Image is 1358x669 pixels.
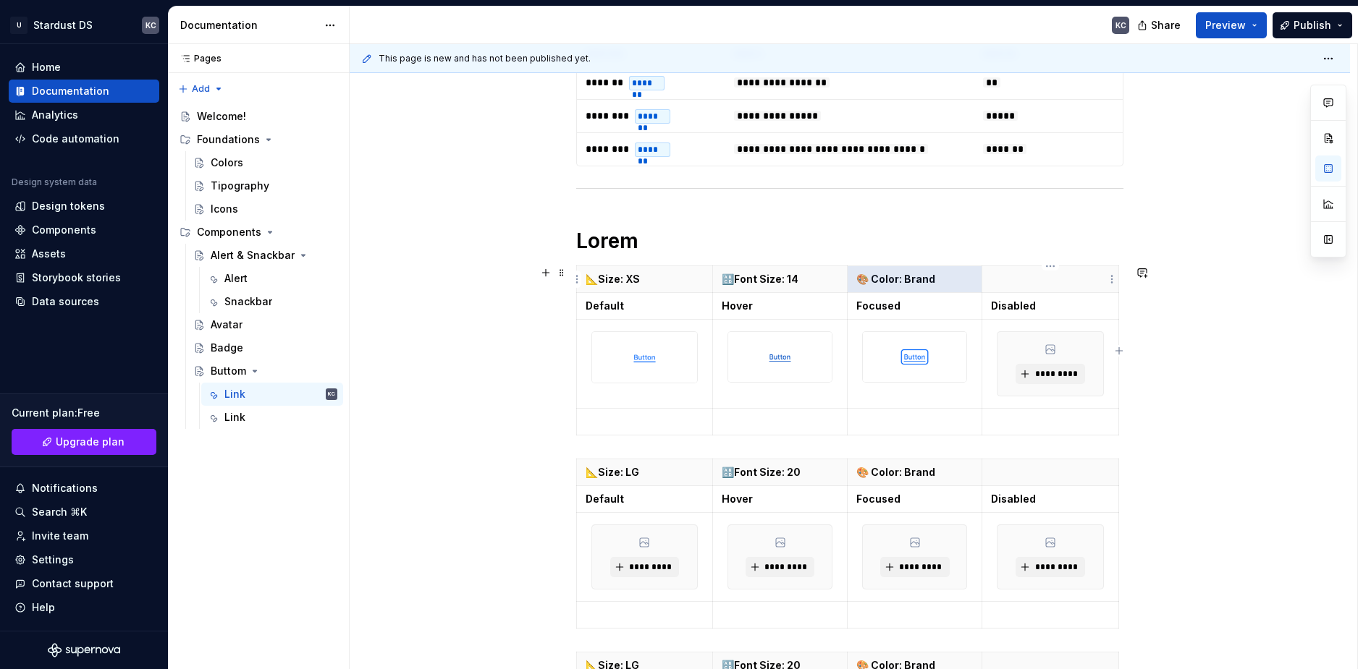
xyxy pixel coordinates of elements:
[32,529,88,543] div: Invite team
[722,466,801,478] strong: 🔠Font Size: 20
[197,132,260,147] div: Foundations
[211,202,238,216] div: Icons
[586,466,639,478] strong: 📐Size: LG
[9,103,159,127] a: Analytics
[9,477,159,500] button: Notifications
[9,218,159,242] a: Components
[224,294,272,309] div: Snackbar
[187,313,343,336] a: Avatar
[56,435,125,449] span: Upgrade plan
[224,410,245,425] div: Link
[174,221,343,244] div: Components
[187,174,343,197] a: Tipography
[32,294,99,309] div: Data sources
[9,127,159,150] a: Code automation
[1273,12,1352,38] button: Publish
[32,60,61,74] div: Home
[187,359,343,383] a: Buttom
[9,242,159,265] a: Assets
[48,643,120,657] svg: Supernova Logo
[32,505,87,519] div: Search ⌘K
[12,429,156,455] a: Upgrade plan
[174,53,222,64] div: Pages
[991,493,1036,505] strong: Disabled
[9,56,159,79] a: Home
[9,596,159,619] button: Help
[856,493,901,505] strong: Focused
[211,155,243,170] div: Colors
[32,270,121,285] div: Storybook stories
[586,493,624,505] strong: Default
[180,18,317,33] div: Documentation
[863,332,966,382] img: 13befdab-102b-4e6f-939b-edf18ab2d8c0.png
[856,299,901,312] strong: Focused
[9,548,159,571] a: Settings
[586,273,640,285] strong: 📐Size: XS
[187,151,343,174] a: Colors
[197,109,246,124] div: Welcome!
[3,9,165,41] button: UStardust DSKC
[187,336,343,359] a: Badge
[224,271,248,286] div: Alert
[32,84,109,98] div: Documentation
[32,108,78,122] div: Analytics
[197,225,261,239] div: Components
[722,299,753,312] strong: Hover
[174,79,228,99] button: Add
[32,247,66,261] div: Assets
[1151,18,1181,33] span: Share
[586,299,624,312] strong: Default
[32,553,74,567] div: Settings
[991,299,1036,312] strong: Disabled
[9,195,159,218] a: Design tokens
[211,364,246,378] div: Buttom
[10,17,28,34] div: U
[1115,20,1126,31] div: KC
[201,267,343,290] a: Alert
[32,199,105,213] div: Design tokens
[192,83,210,95] span: Add
[32,132,119,146] div: Code automation
[211,318,242,332] div: Avatar
[174,105,343,128] a: Welcome!
[187,244,343,267] a: Alert & Snackbar
[576,228,1123,254] h1: Lorem
[9,266,159,289] a: Storybook stories
[32,223,96,237] div: Components
[187,197,343,221] a: Icons
[32,600,55,615] div: Help
[1130,12,1190,38] button: Share
[12,406,156,420] div: Current plan : Free
[211,248,295,263] div: Alert & Snackbar
[201,290,343,313] a: Snackbar
[728,332,832,382] img: a7a83abf-d46a-4f25-82f6-9c1419f19a8a.png
[145,20,156,31] div: KC
[211,341,243,355] div: Badge
[9,572,159,595] button: Contact support
[9,80,159,103] a: Documentation
[1196,12,1267,38] button: Preview
[1294,18,1331,33] span: Publish
[32,576,114,591] div: Contact support
[379,53,591,64] span: This page is new and has not been published yet.
[328,387,335,401] div: KC
[201,406,343,429] a: Link
[9,290,159,313] a: Data sources
[1205,18,1246,33] span: Preview
[33,18,93,33] div: Stardust DS
[211,179,269,193] div: Tipography
[32,481,98,495] div: Notifications
[224,387,245,401] div: Link
[722,493,753,505] strong: Hover
[722,273,798,285] strong: 🔠Font Size: 14
[856,465,973,480] p: 🎨 Color: Brand
[174,105,343,429] div: Page tree
[174,128,343,151] div: Foundations
[9,500,159,524] button: Search ⌘K
[592,332,697,383] img: be7ff240-7ab4-4d7e-9577-0e8ed20f2008.png
[9,524,159,547] a: Invite team
[12,176,97,188] div: Design system data
[201,383,343,406] a: LinkKC
[856,272,973,286] p: 🎨 Color: Brand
